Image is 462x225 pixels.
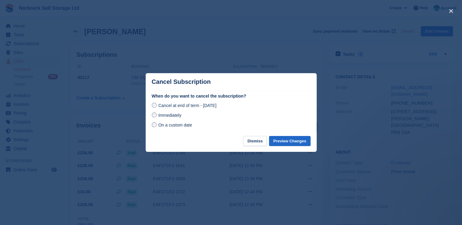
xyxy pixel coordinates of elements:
span: Immediately [158,113,181,118]
p: Cancel Subscription [152,78,211,85]
input: Immediately [152,112,157,117]
span: Cancel at end of term - [DATE] [158,103,216,108]
button: Dismiss [243,136,267,146]
button: close [446,6,456,16]
label: When do you want to cancel the subscription? [152,93,311,99]
span: On a custom date [158,123,192,127]
button: Preview Changes [269,136,311,146]
input: Cancel at end of term - [DATE] [152,103,157,108]
input: On a custom date [152,122,157,127]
